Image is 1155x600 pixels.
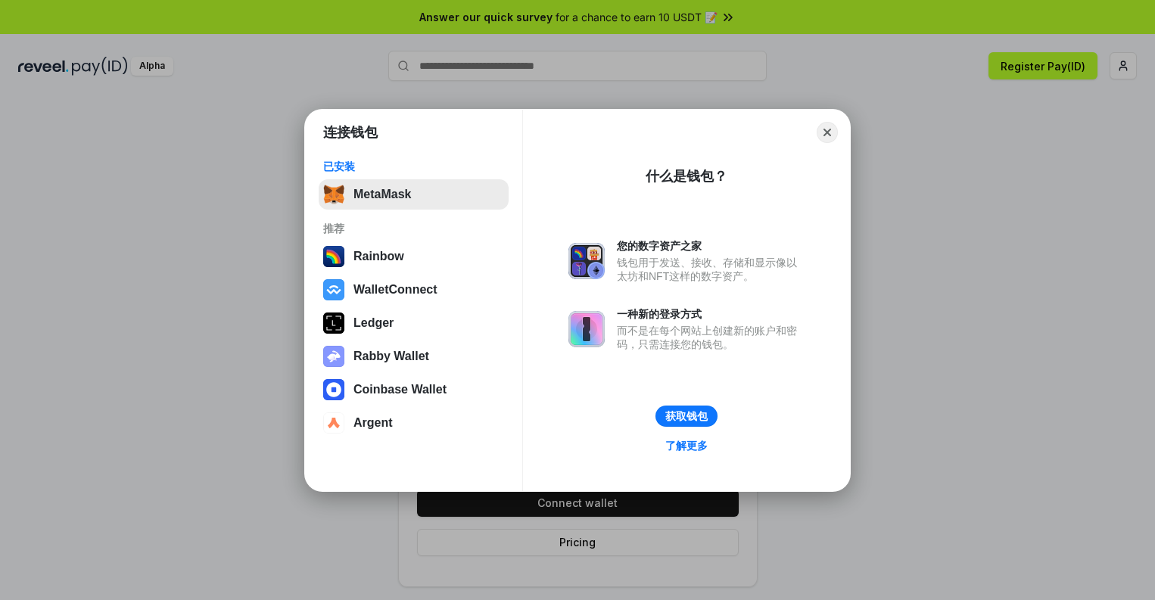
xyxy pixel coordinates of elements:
div: WalletConnect [353,283,437,297]
button: 获取钱包 [655,406,718,427]
button: Argent [319,408,509,438]
div: Coinbase Wallet [353,383,447,396]
div: 一种新的登录方式 [617,307,805,321]
div: Rainbow [353,250,404,263]
button: Close [817,122,838,143]
div: 钱包用于发送、接收、存储和显示像以太坊和NFT这样的数字资产。 [617,256,805,283]
button: Ledger [319,308,509,338]
img: svg+xml,%3Csvg%20fill%3D%22none%22%20height%3D%2233%22%20viewBox%3D%220%200%2035%2033%22%20width%... [323,184,344,205]
div: 了解更多 [665,439,708,452]
div: Argent [353,416,393,430]
img: svg+xml,%3Csvg%20xmlns%3D%22http%3A%2F%2Fwww.w3.org%2F2000%2Fsvg%22%20fill%3D%22none%22%20viewBox... [568,311,605,347]
img: svg+xml,%3Csvg%20width%3D%2228%22%20height%3D%2228%22%20viewBox%3D%220%200%2028%2028%22%20fill%3D... [323,379,344,400]
button: Rabby Wallet [319,341,509,372]
button: Rainbow [319,241,509,272]
button: Coinbase Wallet [319,375,509,405]
img: svg+xml,%3Csvg%20xmlns%3D%22http%3A%2F%2Fwww.w3.org%2F2000%2Fsvg%22%20width%3D%2228%22%20height%3... [323,312,344,334]
h1: 连接钱包 [323,123,378,141]
div: MetaMask [353,188,411,201]
button: MetaMask [319,179,509,210]
img: svg+xml,%3Csvg%20xmlns%3D%22http%3A%2F%2Fwww.w3.org%2F2000%2Fsvg%22%20fill%3D%22none%22%20viewBox... [568,243,605,279]
img: svg+xml,%3Csvg%20xmlns%3D%22http%3A%2F%2Fwww.w3.org%2F2000%2Fsvg%22%20fill%3D%22none%22%20viewBox... [323,346,344,367]
div: 已安装 [323,160,504,173]
img: svg+xml,%3Csvg%20width%3D%2228%22%20height%3D%2228%22%20viewBox%3D%220%200%2028%2028%22%20fill%3D... [323,279,344,300]
img: svg+xml,%3Csvg%20width%3D%2228%22%20height%3D%2228%22%20viewBox%3D%220%200%2028%2028%22%20fill%3D... [323,412,344,434]
div: 获取钱包 [665,409,708,423]
div: 而不是在每个网站上创建新的账户和密码，只需连接您的钱包。 [617,324,805,351]
div: 推荐 [323,222,504,235]
a: 了解更多 [656,436,717,455]
div: Rabby Wallet [353,350,429,363]
div: Ledger [353,316,394,330]
div: 您的数字资产之家 [617,239,805,253]
button: WalletConnect [319,275,509,305]
img: svg+xml,%3Csvg%20width%3D%22120%22%20height%3D%22120%22%20viewBox%3D%220%200%20120%20120%22%20fil... [323,246,344,267]
div: 什么是钱包？ [646,167,727,185]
